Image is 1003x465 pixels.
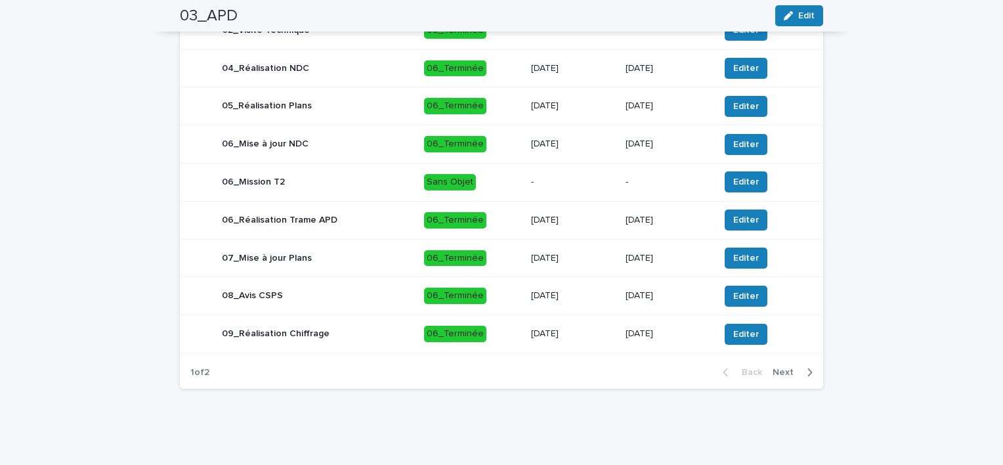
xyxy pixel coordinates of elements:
[531,63,615,74] p: [DATE]
[180,201,823,239] tr: 06_Réalisation Trame APD06_Terminée[DATE][DATE]Editer
[222,290,283,301] p: 08_Avis CSPS
[531,100,615,112] p: [DATE]
[734,368,762,377] span: Back
[531,139,615,150] p: [DATE]
[733,62,759,75] span: Editer
[626,177,709,188] p: -
[798,11,815,20] span: Edit
[775,5,823,26] button: Edit
[733,100,759,113] span: Editer
[626,328,709,340] p: [DATE]
[725,286,767,307] button: Editer
[222,253,312,264] p: 07_Mise à jour Plans
[725,171,767,192] button: Editer
[626,215,709,226] p: [DATE]
[725,324,767,345] button: Editer
[531,215,615,226] p: [DATE]
[725,134,767,155] button: Editer
[733,175,759,188] span: Editer
[180,357,220,389] p: 1 of 2
[180,315,823,353] tr: 09_Réalisation Chiffrage06_Terminée[DATE][DATE]Editer
[733,138,759,151] span: Editer
[626,63,709,74] p: [DATE]
[180,125,823,164] tr: 06_Mise à jour NDC06_Terminée[DATE][DATE]Editer
[626,290,709,301] p: [DATE]
[725,210,767,231] button: Editer
[733,290,759,303] span: Editer
[222,177,285,188] p: 06_Mission T2
[531,177,615,188] p: -
[725,58,767,79] button: Editer
[712,366,767,378] button: Back
[180,7,238,26] h2: 03_APD
[222,215,337,226] p: 06_Réalisation Trame APD
[733,213,759,227] span: Editer
[733,252,759,265] span: Editer
[180,87,823,125] tr: 05_Réalisation Plans06_Terminée[DATE][DATE]Editer
[531,290,615,301] p: [DATE]
[424,326,486,342] div: 06_Terminée
[626,253,709,264] p: [DATE]
[531,253,615,264] p: [DATE]
[180,164,823,202] tr: 06_Mission T2Sans Objet--Editer
[725,96,767,117] button: Editer
[222,63,309,74] p: 04_Réalisation NDC
[733,328,759,341] span: Editer
[222,328,330,340] p: 09_Réalisation Chiffrage
[767,366,823,378] button: Next
[222,139,309,150] p: 06_Mise à jour NDC
[424,212,486,229] div: 06_Terminée
[424,60,486,77] div: 06_Terminée
[725,248,767,269] button: Editer
[222,100,312,112] p: 05_Réalisation Plans
[531,328,615,340] p: [DATE]
[424,250,486,267] div: 06_Terminée
[180,277,823,315] tr: 08_Avis CSPS06_Terminée[DATE][DATE]Editer
[180,239,823,277] tr: 07_Mise à jour Plans06_Terminée[DATE][DATE]Editer
[773,368,801,377] span: Next
[424,174,476,190] div: Sans Objet
[626,100,709,112] p: [DATE]
[424,98,486,114] div: 06_Terminée
[626,139,709,150] p: [DATE]
[180,49,823,87] tr: 04_Réalisation NDC06_Terminée[DATE][DATE]Editer
[424,288,486,304] div: 06_Terminée
[424,136,486,152] div: 06_Terminée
